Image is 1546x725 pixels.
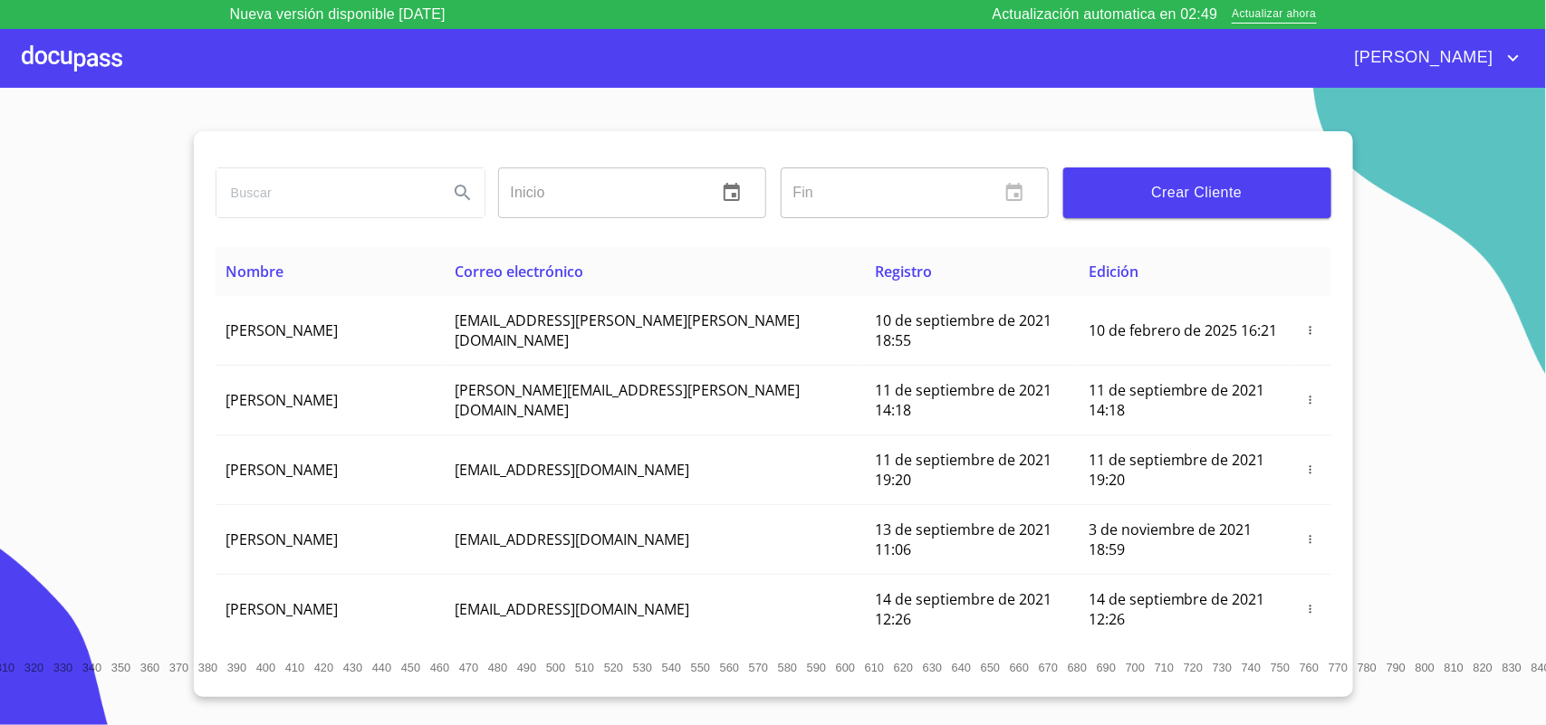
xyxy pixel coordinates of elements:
button: 620 [889,653,918,682]
span: 540 [662,661,681,674]
button: 560 [715,653,744,682]
button: 690 [1092,653,1121,682]
span: 610 [865,661,884,674]
span: 780 [1358,661,1377,674]
button: account of current user [1341,43,1524,72]
span: [PERSON_NAME] [226,460,339,480]
span: 680 [1068,661,1087,674]
span: 660 [1010,661,1029,674]
span: Registro [875,262,932,281]
span: 710 [1155,661,1174,674]
button: 340 [78,653,107,682]
span: 590 [807,661,826,674]
button: 770 [1324,653,1353,682]
button: 680 [1063,653,1092,682]
span: 14 de septiembre de 2021 12:26 [875,589,1051,629]
button: 590 [802,653,831,682]
span: 530 [633,661,652,674]
button: 360 [136,653,165,682]
span: [PERSON_NAME][EMAIL_ADDRESS][PERSON_NAME][DOMAIN_NAME] [455,380,800,420]
button: 660 [1005,653,1034,682]
span: 580 [778,661,797,674]
span: 490 [517,661,536,674]
span: 350 [111,661,130,674]
span: 690 [1097,661,1116,674]
span: 600 [836,661,855,674]
span: 400 [256,661,275,674]
button: 380 [194,653,223,682]
span: 500 [546,661,565,674]
span: Crear Cliente [1078,180,1317,205]
span: Correo electrónico [455,262,583,281]
span: 410 [285,661,304,674]
span: 830 [1503,661,1522,674]
button: 480 [484,653,513,682]
span: 750 [1271,661,1290,674]
span: 11 de septiembre de 2021 14:18 [875,380,1051,420]
span: 13 de septiembre de 2021 11:06 [875,520,1051,559]
span: Nombre [226,262,284,281]
button: 740 [1237,653,1266,682]
span: 380 [198,661,217,674]
button: 540 [658,653,687,682]
span: [PERSON_NAME] [226,529,339,549]
span: 820 [1474,661,1493,674]
button: 650 [976,653,1005,682]
span: [PERSON_NAME] [1341,43,1503,72]
span: 11 de septiembre de 2021 19:20 [875,450,1051,490]
span: 550 [691,661,710,674]
span: 800 [1416,661,1435,674]
span: 630 [923,661,942,674]
button: 760 [1295,653,1324,682]
button: 370 [165,653,194,682]
span: 650 [981,661,1000,674]
button: 780 [1353,653,1382,682]
p: Nueva versión disponible [DATE] [230,4,446,25]
button: 570 [744,653,773,682]
span: 320 [24,661,43,674]
span: 370 [169,661,188,674]
button: Crear Cliente [1063,167,1331,218]
button: 800 [1411,653,1440,682]
button: 750 [1266,653,1295,682]
span: 450 [401,661,420,674]
button: 350 [107,653,136,682]
button: 470 [455,653,484,682]
button: 390 [223,653,252,682]
button: 830 [1498,653,1527,682]
p: Actualización automatica en 02:49 [993,4,1218,25]
button: 730 [1208,653,1237,682]
button: 490 [513,653,542,682]
span: 3 de noviembre de 2021 18:59 [1089,520,1253,559]
button: 710 [1150,653,1179,682]
button: 500 [542,653,571,682]
button: 430 [339,653,368,682]
span: 620 [894,661,913,674]
span: 770 [1329,661,1348,674]
span: 670 [1039,661,1058,674]
button: 790 [1382,653,1411,682]
span: 470 [459,661,478,674]
button: 330 [49,653,78,682]
span: 330 [53,661,72,674]
span: 440 [372,661,391,674]
button: 420 [310,653,339,682]
span: 10 de septiembre de 2021 18:55 [875,310,1051,350]
span: [PERSON_NAME] [226,320,339,340]
span: [EMAIL_ADDRESS][DOMAIN_NAME] [455,599,689,619]
button: 510 [571,653,600,682]
button: 400 [252,653,281,682]
span: 700 [1126,661,1145,674]
button: 580 [773,653,802,682]
span: 560 [720,661,739,674]
span: 10 de febrero de 2025 16:21 [1089,320,1278,340]
button: 520 [600,653,629,682]
span: 420 [314,661,333,674]
button: 810 [1440,653,1469,682]
button: Search [441,171,485,215]
span: 790 [1387,661,1406,674]
span: 740 [1242,661,1261,674]
button: 640 [947,653,976,682]
span: 640 [952,661,971,674]
span: 510 [575,661,594,674]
